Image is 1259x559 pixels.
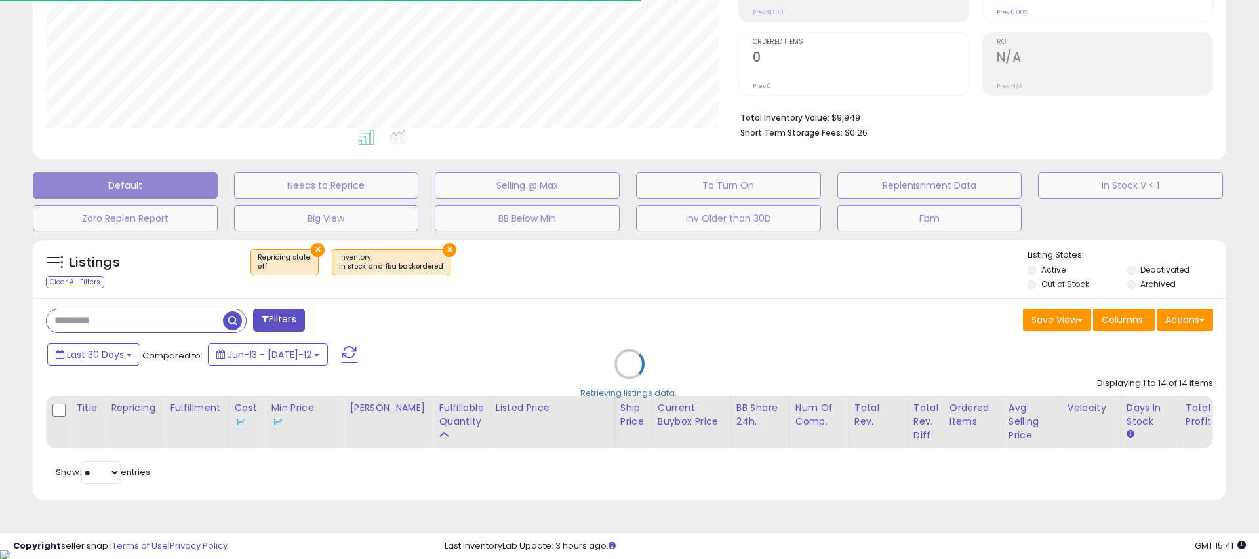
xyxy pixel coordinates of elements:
button: Selling @ Max [435,172,620,199]
button: In Stock V < 1 [1038,172,1223,199]
span: $0.26 [845,126,868,139]
b: Total Inventory Value: [740,112,829,123]
div: seller snap | | [13,540,228,552]
button: Replenishment Data [837,172,1022,199]
li: $9,949 [740,109,1203,125]
small: Prev: 0.00% [997,9,1028,16]
span: 2025-08-12 15:41 GMT [1195,539,1246,552]
button: Inv Older than 30D [636,205,821,231]
button: To Turn On [636,172,821,199]
span: ROI [997,39,1212,46]
small: Prev: $0.00 [753,9,784,16]
button: Zoro Replen Report [33,205,218,231]
h2: 0 [753,50,969,67]
span: Ordered Items [753,39,969,46]
small: Prev: N/A [997,82,1022,90]
button: Big View [234,205,419,231]
strong: Copyright [13,539,61,552]
button: Default [33,172,218,199]
small: Prev: 0 [753,82,771,90]
div: Retrieving listings data.. [580,387,679,398]
b: Short Term Storage Fees: [740,127,843,138]
a: Terms of Use [112,539,168,552]
button: BB Below Min [435,205,620,231]
button: Fbm [837,205,1022,231]
a: Privacy Policy [170,539,228,552]
div: Last InventoryLab Update: 3 hours ago. [445,540,1246,552]
button: Needs to Reprice [234,172,419,199]
h2: N/A [997,50,1212,67]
